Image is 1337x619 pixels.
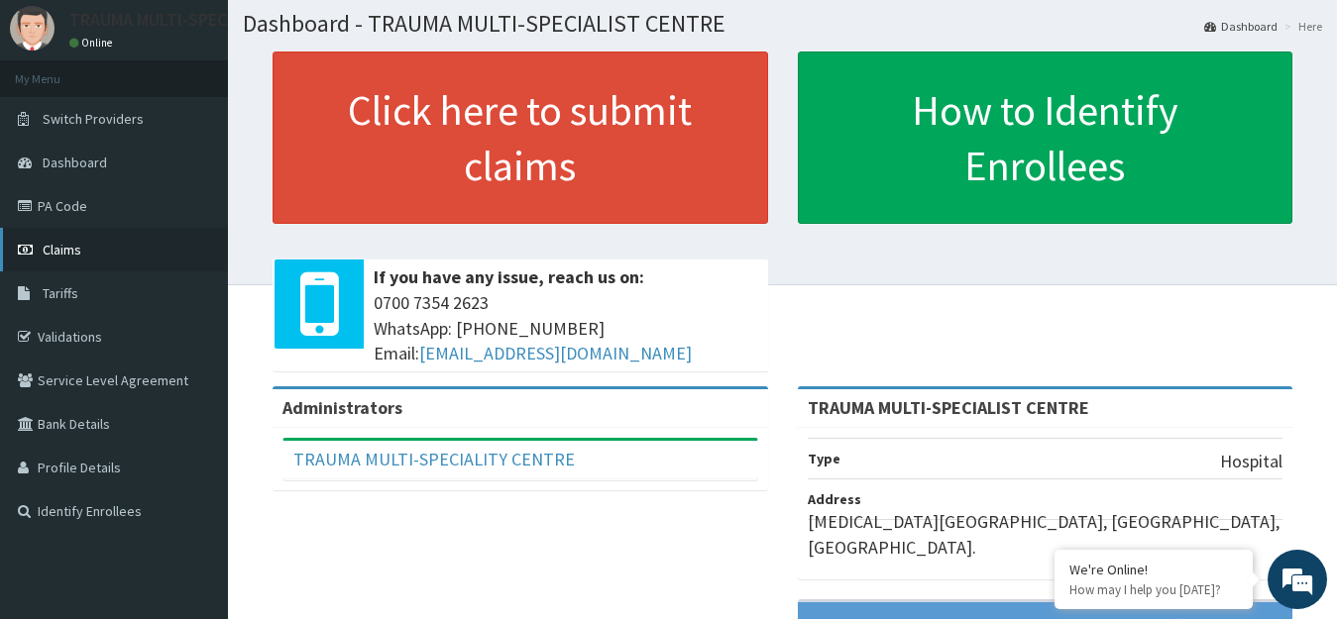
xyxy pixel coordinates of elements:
p: How may I help you today? [1069,581,1238,598]
b: Address [808,490,861,508]
span: Claims [43,241,81,258]
img: d_794563401_company_1708531726252_794563401 [37,99,80,149]
a: Online [69,36,117,50]
p: TRAUMA MULTI-SPECIALITY CENTRE [69,11,340,29]
textarea: Type your message and hit 'Enter' [10,410,378,479]
div: Chat with us now [103,111,333,137]
div: Minimize live chat window [325,10,373,57]
span: We're online! [115,184,274,384]
span: Tariffs [43,284,78,302]
a: How to Identify Enrollees [798,52,1293,224]
li: Here [1280,18,1322,35]
a: TRAUMA MULTI-SPECIALITY CENTRE [293,448,575,470]
b: If you have any issue, reach us on: [374,265,644,288]
span: Dashboard [43,154,107,171]
span: Switch Providers [43,110,144,128]
a: [EMAIL_ADDRESS][DOMAIN_NAME] [419,342,692,364]
span: 0700 7354 2623 WhatsApp: [PHONE_NUMBER] Email: [374,290,758,366]
b: Type [808,450,840,467]
img: User Image [10,6,55,51]
b: Administrators [282,396,402,419]
a: Dashboard [1204,18,1278,35]
div: We're Online! [1069,561,1238,578]
a: Click here to submit claims [273,52,768,224]
p: [MEDICAL_DATA][GEOGRAPHIC_DATA], [GEOGRAPHIC_DATA], [GEOGRAPHIC_DATA]. [808,509,1283,560]
strong: TRAUMA MULTI-SPECIALIST CENTRE [808,396,1089,419]
p: Hospital [1220,449,1282,474]
h1: Dashboard - TRAUMA MULTI-SPECIALIST CENTRE [243,11,1322,37]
